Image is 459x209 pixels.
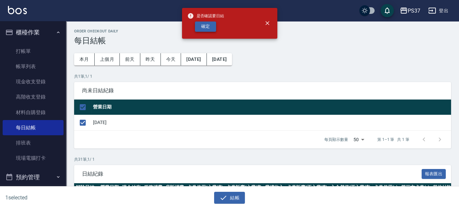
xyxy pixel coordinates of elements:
th: 營業日期 [99,183,120,192]
th: 業績收入 [263,183,285,192]
span: 是否確認要日結 [187,13,224,19]
p: 每頁顯示數量 [324,137,348,143]
button: 昨天 [140,53,161,65]
a: 現場電腦打卡 [3,150,64,166]
button: [DATE] [207,53,232,65]
a: 現金收支登錄 [3,74,64,89]
th: 卡券販賣(不入業績) [285,183,329,192]
button: save [381,4,394,17]
img: Logo [8,6,27,14]
button: 登出 [426,5,451,17]
button: [DATE] [181,53,207,65]
th: 卡券使用(-) [372,183,399,192]
th: 解除日結 [74,183,99,192]
a: 排班表 [3,135,64,150]
a: 材料自購登錄 [3,105,64,120]
button: 結帳 [214,192,245,204]
button: PS37 [397,4,423,18]
a: 報表匯出 [422,170,446,177]
a: 打帳單 [3,44,64,59]
h3: 每日結帳 [74,36,451,45]
button: 報表匯出 [422,169,446,179]
th: 營業日期 [91,100,451,115]
th: 店販消費 [164,183,186,192]
button: 櫃檯作業 [3,24,64,41]
div: PS37 [408,7,420,15]
button: 確定 [195,21,216,32]
th: 現金結存 [120,183,142,192]
button: 今天 [161,53,181,65]
a: 帳單列表 [3,59,64,74]
button: 前天 [120,53,140,65]
div: 50 [351,131,367,148]
span: 尚未日結紀錄 [82,87,443,94]
span: 日結紀錄 [82,171,422,177]
th: 入金儲值(不入業績) [329,183,373,192]
button: 本月 [74,53,95,65]
a: 高階收支登錄 [3,89,64,104]
th: 卡券販賣(入業績) [225,183,264,192]
p: 第 1–1 筆 共 1 筆 [377,137,409,143]
button: close [260,16,275,30]
h2: Order checkout daily [74,29,451,33]
th: 卡券使用(入業績) [186,183,225,192]
p: 共 31 筆, 1 / 1 [74,156,451,162]
th: 服務消費 [142,183,164,192]
button: 預約管理 [3,169,64,186]
a: 每日結帳 [3,120,64,135]
button: 上個月 [95,53,120,65]
p: 共 1 筆, 1 / 1 [74,73,451,79]
td: [DATE] [91,115,451,130]
h6: 1 selected [5,193,114,202]
th: 第三方卡券(-) [399,183,431,192]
